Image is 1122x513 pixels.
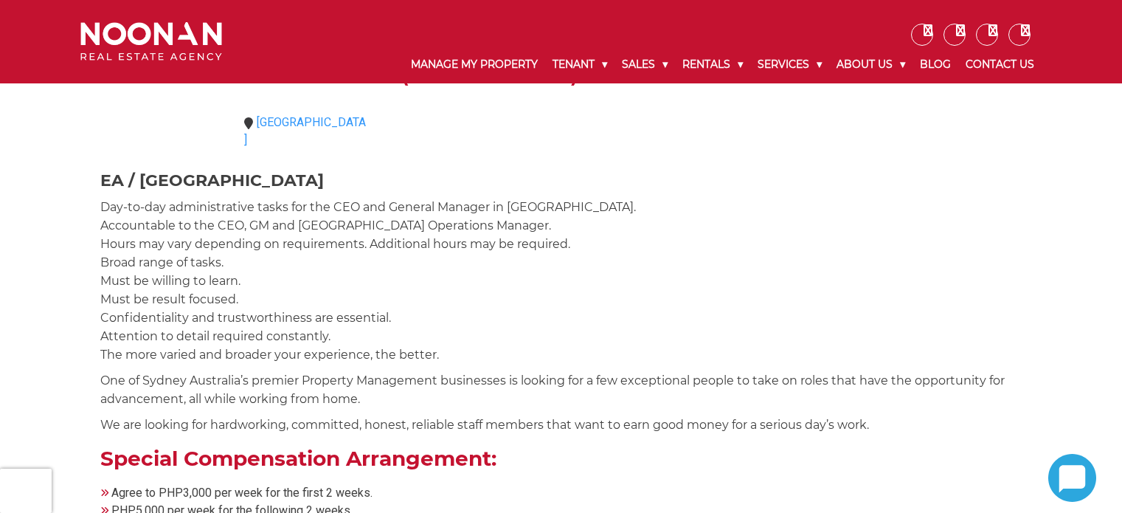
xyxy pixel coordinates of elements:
[404,46,545,83] a: Manage My Property
[80,22,222,61] img: Noonan Real Estate Agency
[829,46,913,83] a: About Us
[545,46,614,83] a: Tenant
[100,416,1022,434] p: We are looking for hardworking, committed, honest, reliable staff members that want to earn good ...
[100,371,1022,408] p: One of Sydney Australia’s premier Property Management businesses is looking for a few exceptional...
[614,46,675,83] a: Sales
[675,46,750,83] a: Rentals
[100,171,1022,190] h2: EA / [GEOGRAPHIC_DATA]
[100,447,1022,472] h3: Special Compensation Arrangement:
[100,198,1022,364] p: Day-to-day administrative tasks for the CEO and General Manager in [GEOGRAPHIC_DATA]. Accountable...
[913,46,958,83] a: Blog
[958,46,1042,83] a: Contact Us
[100,484,1022,502] li: Agree to PHP3,000 per week for the first 2 weeks.
[750,46,829,83] a: Services
[244,114,366,149] div: [GEOGRAPHIC_DATA]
